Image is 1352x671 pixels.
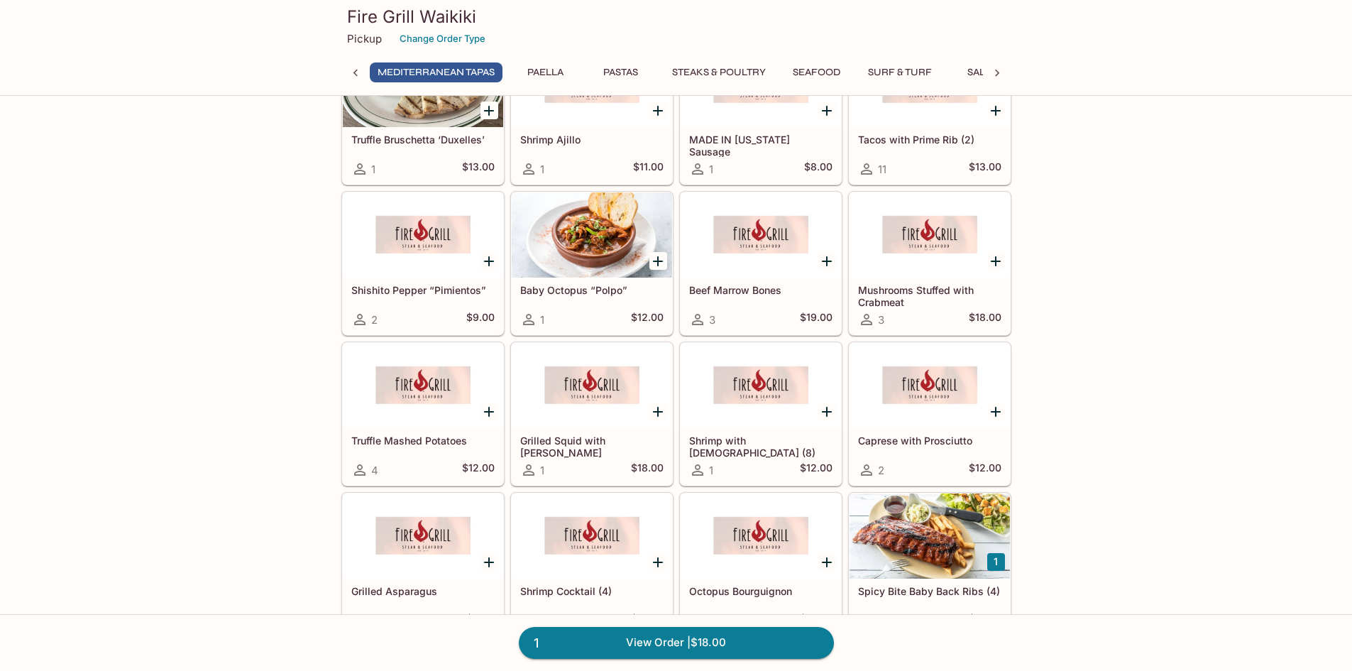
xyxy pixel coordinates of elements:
a: Truffle Mashed Potatoes4$12.00 [342,342,504,486]
h5: Mushrooms Stuffed with Crabmeat [858,284,1001,307]
h5: Truffle Mashed Potatoes [351,435,495,447]
span: 1 [709,163,713,176]
h5: Grilled Squid with [PERSON_NAME] [520,435,664,458]
button: Add Truffle Mashed Potatoes [480,403,498,420]
a: Tacos with Prime Rib (2)11$13.00 [849,41,1011,185]
button: Add Tacos with Prime Rib (2) [987,102,1005,119]
button: Add Shrimp Ajillo [649,102,667,119]
button: Add Octopus Bourguignon [818,553,836,571]
a: Grilled Asparagus1$9.00 [342,493,504,636]
span: 1 [540,313,544,327]
span: 3 [878,313,884,327]
div: Truffle Bruschetta ‘Duxelles’ [343,42,503,127]
h5: Octopus Bourguignon [689,585,832,597]
a: Truffle Bruschetta ‘Duxelles’1$13.00 [342,41,504,185]
h5: $9.00 [466,311,495,328]
a: Spicy Bite Baby Back Ribs (4)6$18.00 [849,493,1011,636]
div: Grilled Squid with Herb Panko [512,343,672,428]
button: Steaks & Poultry [664,62,774,82]
a: MADE IN [US_STATE] Sausage1$8.00 [680,41,842,185]
h5: Shrimp Cocktail (4) [520,585,664,597]
h5: $11.00 [633,160,664,178]
h5: $12.00 [800,462,832,479]
button: Add Mushrooms Stuffed with Crabmeat [987,252,1005,270]
div: Octopus Bourguignon [681,493,841,579]
div: Baby Octopus “Polpo” [512,192,672,278]
h5: Truffle Bruschetta ‘Duxelles’ [351,133,495,146]
button: Add Spicy Bite Baby Back Ribs (4) [987,553,1005,571]
span: 2 [371,313,378,327]
h5: Tacos with Prime Rib (2) [858,133,1001,146]
div: Truffle Mashed Potatoes [343,343,503,428]
h5: $13.00 [462,160,495,178]
h5: $8.00 [804,160,832,178]
h5: MADE IN [US_STATE] Sausage [689,133,832,157]
a: Mushrooms Stuffed with Crabmeat3$18.00 [849,192,1011,335]
button: Seafood [785,62,849,82]
button: Add Shrimp with Salsa Bravas (8) [818,403,836,420]
div: Shrimp with Salsa Bravas (8) [681,343,841,428]
span: 4 [371,464,378,477]
h3: Fire Grill Waikiki [347,6,1006,28]
div: Tacos with Prime Rib (2) [850,42,1010,127]
button: Add Grilled Asparagus [480,553,498,571]
span: 1 [540,464,544,477]
h5: $12.00 [969,462,1001,479]
a: Shrimp Cocktail (4)3$12.00 [511,493,673,636]
h5: $18.00 [800,612,832,629]
div: Shishito Pepper “Pimientos” [343,192,503,278]
h5: $12.00 [631,311,664,328]
a: Shrimp Ajillo1$11.00 [511,41,673,185]
button: Add Baby Octopus “Polpo” [649,252,667,270]
span: 11 [878,163,886,176]
h5: Spicy Bite Baby Back Ribs (4) [858,585,1001,597]
button: Add Shishito Pepper “Pimientos” [480,252,498,270]
h5: $12.00 [631,612,664,629]
div: Spicy Bite Baby Back Ribs (4) [850,493,1010,579]
button: Add MADE IN HAWAII Sausage [818,102,836,119]
h5: Shishito Pepper “Pimientos” [351,284,495,296]
span: 1 [371,163,375,176]
div: Caprese with Prosciutto [850,343,1010,428]
div: Mushrooms Stuffed with Crabmeat [850,192,1010,278]
a: Caprese with Prosciutto2$12.00 [849,342,1011,486]
p: Pickup [347,32,382,45]
a: Octopus Bourguignon1$18.00 [680,493,842,636]
button: Add Caprese with Prosciutto [987,403,1005,420]
a: Shishito Pepper “Pimientos”2$9.00 [342,192,504,335]
span: 3 [709,313,715,327]
h5: $19.00 [800,311,832,328]
h5: $18.00 [969,311,1001,328]
div: Beef Marrow Bones [681,192,841,278]
button: Surf & Turf [860,62,940,82]
h5: Shrimp Ajillo [520,133,664,146]
span: 1 [525,633,547,653]
div: MADE IN HAWAII Sausage [681,42,841,127]
h5: Caprese with Prosciutto [858,435,1001,447]
a: Baby Octopus “Polpo”1$12.00 [511,192,673,335]
a: 1View Order |$18.00 [519,627,834,658]
h5: Shrimp with [DEMOGRAPHIC_DATA] (8) [689,435,832,458]
button: Pastas [589,62,653,82]
button: Change Order Type [393,28,492,50]
div: Shrimp Ajillo [512,42,672,127]
h5: $9.00 [466,612,495,629]
span: 2 [878,464,884,477]
span: 1 [709,464,713,477]
button: Add Shrimp Cocktail (4) [649,553,667,571]
button: Salad [951,62,1015,82]
button: Add Truffle Bruschetta ‘Duxelles’ [480,102,498,119]
a: Beef Marrow Bones3$19.00 [680,192,842,335]
h5: Baby Octopus “Polpo” [520,284,664,296]
h5: $18.00 [969,612,1001,629]
span: 1 [540,163,544,176]
h5: $13.00 [969,160,1001,178]
button: Paella [514,62,578,82]
h5: $12.00 [462,462,495,479]
div: Shrimp Cocktail (4) [512,493,672,579]
button: Mediterranean Tapas [370,62,502,82]
h5: Beef Marrow Bones [689,284,832,296]
a: Grilled Squid with [PERSON_NAME]1$18.00 [511,342,673,486]
button: Add Grilled Squid with Herb Panko [649,403,667,420]
a: Shrimp with [DEMOGRAPHIC_DATA] (8)1$12.00 [680,342,842,486]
